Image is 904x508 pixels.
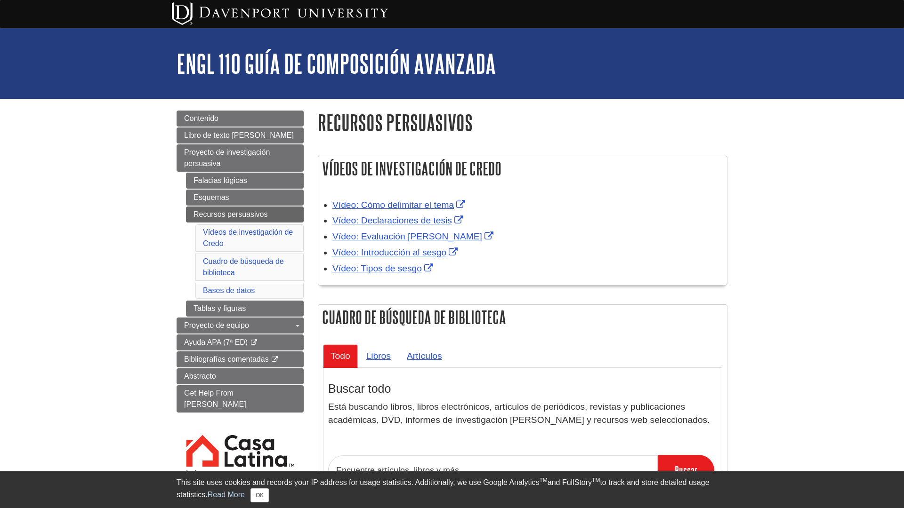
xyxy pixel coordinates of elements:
[250,488,269,502] button: Close
[250,340,258,346] i: This link opens in a new window
[658,455,714,486] input: Buscar
[184,148,270,167] span: Proyecto de investigación persuasiva
[332,231,496,241] a: Link opens in new window
[399,344,450,367] a: Artículos
[184,338,248,346] span: Ayuda APA (7ª ED)
[203,228,293,247] a: Vídeos de investigación de Credo
[177,49,496,78] a: ENGL 110 Guía de composición avanzada
[592,477,600,484] sup: TM
[186,301,304,317] a: Tablas y figuras
[177,334,304,350] a: Ayuda APA (7ª ED)
[318,156,727,181] h2: Vídeos de investigación de Credo
[177,477,727,502] div: This site uses cookies and records your IP address for usage statistics. Additionally, we use Goo...
[318,111,727,135] h1: Recursos persuasivos
[184,321,249,329] span: Proyecto de equipo
[177,127,304,143] a: Libro de texto [PERSON_NAME]
[177,317,304,333] a: Proyecto de equipo
[184,131,294,139] span: Libro de texto [PERSON_NAME]
[184,389,246,408] span: Get Help From [PERSON_NAME]
[177,385,304,413] a: Get Help From [PERSON_NAME]
[184,372,216,380] span: Abstracto
[539,477,547,484] sup: TM
[172,2,388,25] img: Davenport University
[323,344,358,367] a: Todo
[328,382,717,396] h3: Buscar todo
[208,491,245,499] a: Read More
[184,355,269,363] span: Bibliografías comentadas
[177,111,304,127] a: Contenido
[332,215,466,225] a: Link opens in new window
[328,455,658,486] input: Encuentre artículos, libros y más...
[203,257,284,277] a: Cuadro de búsqueda de biblioteca
[359,344,398,367] a: Libros
[184,114,218,122] span: Contenido
[177,351,304,367] a: Bibliografías comentadas
[332,247,460,257] a: Link opens in new window
[328,400,717,428] p: Está buscando libros, libros electrónicos, artículos de periódicos, revistas y publicaciones acad...
[177,144,304,172] a: Proyecto de investigación persuasiva
[203,286,255,294] a: Bases de datos
[332,263,436,273] a: Link opens in new window
[177,111,304,499] div: Guide Page Menu
[332,200,468,210] a: Link opens in new window
[318,305,727,330] h2: Cuadro de búsqueda de biblioteca
[271,357,279,363] i: This link opens in a new window
[177,368,304,384] a: Abstracto
[186,206,304,222] a: Recursos persuasivos
[186,173,304,189] a: Falacias lógicas
[186,190,304,206] a: Esquemas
